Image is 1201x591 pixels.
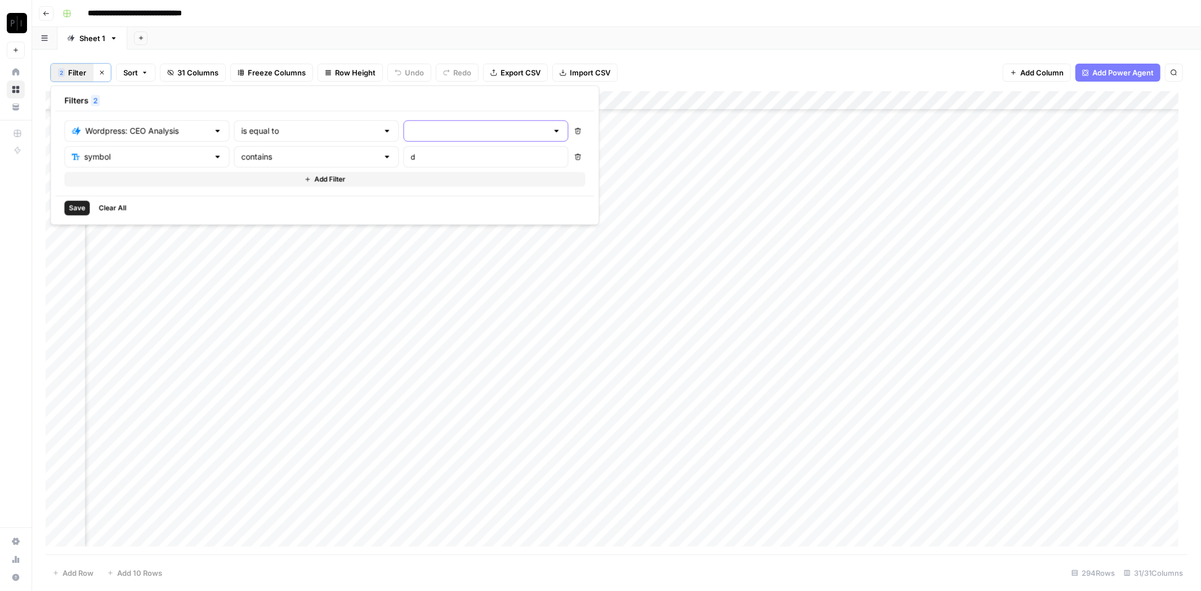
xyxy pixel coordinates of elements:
[1020,67,1064,78] span: Add Column
[1075,64,1160,82] button: Add Power Agent
[160,64,226,82] button: 31 Columns
[62,567,93,579] span: Add Row
[51,64,93,82] button: 2Filter
[7,80,25,98] a: Browse
[50,86,599,225] div: 2Filter
[64,201,90,216] button: Save
[1067,564,1119,582] div: 294 Rows
[84,151,208,163] input: symbol
[99,203,126,213] span: Clear All
[94,201,131,216] button: Clear All
[7,9,25,37] button: Workspace: Paragon (Prod)
[79,33,105,44] div: Sheet 1
[552,64,618,82] button: Import CSV
[57,27,127,50] a: Sheet 1
[453,67,471,78] span: Redo
[335,67,376,78] span: Row Height
[1092,67,1154,78] span: Add Power Agent
[318,64,383,82] button: Row Height
[7,98,25,116] a: Your Data
[7,568,25,586] button: Help + Support
[117,567,162,579] span: Add 10 Rows
[7,550,25,568] a: Usage
[314,174,345,185] span: Add Filter
[1119,564,1187,582] div: 31/31 Columns
[248,67,306,78] span: Freeze Columns
[405,67,424,78] span: Undo
[46,564,100,582] button: Add Row
[177,67,218,78] span: 31 Columns
[116,64,155,82] button: Sort
[68,67,86,78] span: Filter
[7,13,27,33] img: Paragon (Prod) Logo
[7,532,25,550] a: Settings
[60,68,63,77] span: 2
[241,126,378,137] input: is equal to
[123,67,138,78] span: Sort
[436,64,479,82] button: Redo
[483,64,548,82] button: Export CSV
[55,91,594,111] div: Filters
[241,151,378,163] input: contains
[570,67,610,78] span: Import CSV
[91,95,100,106] div: 2
[64,172,585,187] button: Add Filter
[387,64,431,82] button: Undo
[7,63,25,81] a: Home
[230,64,313,82] button: Freeze Columns
[93,95,97,106] span: 2
[69,203,85,213] span: Save
[85,126,208,137] input: Wordpress: CEO Analysis
[58,68,65,77] div: 2
[100,564,169,582] button: Add 10 Rows
[1003,64,1071,82] button: Add Column
[501,67,541,78] span: Export CSV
